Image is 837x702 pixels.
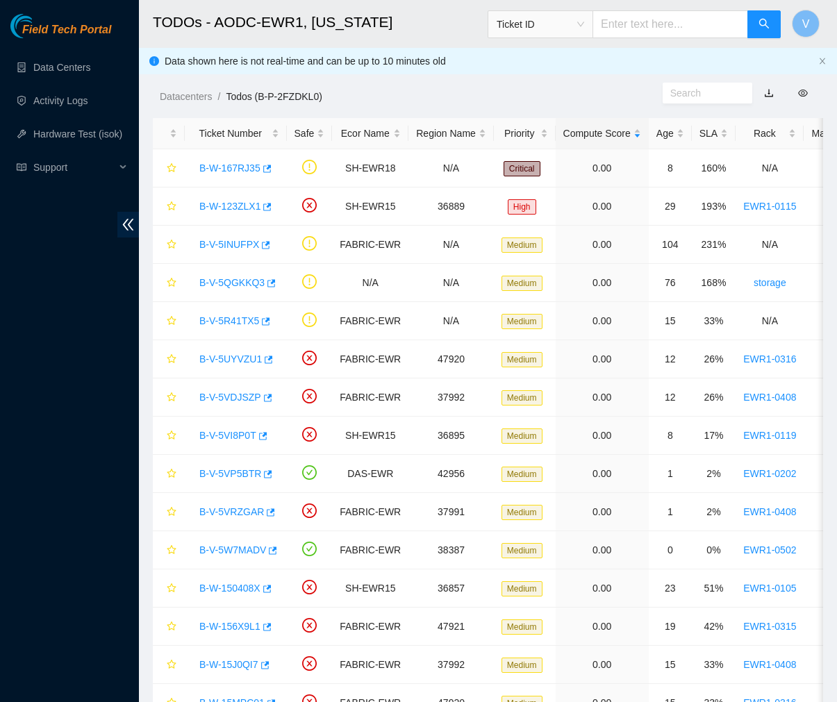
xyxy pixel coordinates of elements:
span: exclamation-circle [302,236,317,251]
a: B-V-5UYVZU1 [199,353,262,365]
span: search [759,18,770,31]
td: 26% [692,340,736,378]
a: Activity Logs [33,95,88,106]
span: Medium [502,581,542,596]
td: 0.00 [556,531,649,569]
span: exclamation-circle [302,312,317,327]
a: storage [754,277,786,288]
td: 0.00 [556,340,649,378]
img: Akamai Technologies [10,14,70,38]
span: Medium [502,619,542,635]
td: FABRIC-EWR [332,378,408,417]
td: SH-EWR15 [332,417,408,455]
a: EWR1-0502 [743,544,796,555]
span: Medium [502,428,542,444]
button: star [160,462,177,485]
td: 23 [649,569,692,608]
td: 0.00 [556,302,649,340]
td: 76 [649,264,692,302]
input: Search [670,85,734,101]
td: 37992 [408,378,494,417]
a: Data Centers [33,62,90,73]
button: star [160,501,177,523]
a: EWR1-0202 [743,468,796,479]
td: 51% [692,569,736,608]
span: Medium [502,314,542,329]
a: EWR1-0115 [743,201,796,212]
input: Enter text here... [592,10,748,38]
td: 0% [692,531,736,569]
span: star [167,507,176,518]
td: 0.00 [556,569,649,608]
td: 0.00 [556,264,649,302]
span: close-circle [302,351,317,365]
td: 168% [692,264,736,302]
a: B-W-156X9L1 [199,621,260,632]
td: 42956 [408,455,494,493]
td: 8 [649,149,692,187]
button: star [160,424,177,446]
td: 0.00 [556,187,649,226]
td: N/A [408,264,494,302]
span: check-circle [302,542,317,556]
button: star [160,271,177,294]
a: EWR1-0316 [743,353,796,365]
span: V [802,15,810,33]
span: Medium [502,352,542,367]
button: star [160,195,177,217]
span: read [17,162,26,172]
td: 47921 [408,608,494,646]
td: 42% [692,608,736,646]
span: exclamation-circle [302,160,317,174]
td: 0.00 [556,493,649,531]
td: 36857 [408,569,494,608]
span: Critical [504,161,540,176]
span: star [167,621,176,633]
span: exclamation-circle [302,274,317,289]
td: 8 [649,417,692,455]
span: star [167,583,176,594]
a: Hardware Test (isok) [33,128,122,140]
td: SH-EWR15 [332,187,408,226]
span: close-circle [302,198,317,212]
a: EWR1-0315 [743,621,796,632]
span: Medium [502,237,542,253]
td: 0.00 [556,646,649,684]
td: 37992 [408,646,494,684]
span: / [217,91,220,102]
td: 36895 [408,417,494,455]
td: N/A [736,226,804,264]
span: close-circle [302,427,317,442]
a: Datacenters [160,91,212,102]
a: B-V-5QGKKQ3 [199,277,265,288]
td: 15 [649,302,692,340]
td: 0.00 [556,378,649,417]
td: 37991 [408,493,494,531]
span: Medium [502,505,542,520]
button: star [160,577,177,599]
span: Medium [502,390,542,406]
td: N/A [408,226,494,264]
button: star [160,157,177,179]
a: B-V-5INUFPX [199,239,259,250]
span: star [167,392,176,403]
span: Ticket ID [497,14,584,35]
td: 193% [692,187,736,226]
td: FABRIC-EWR [332,646,408,684]
td: FABRIC-EWR [332,302,408,340]
td: 231% [692,226,736,264]
span: Medium [502,467,542,482]
td: 29 [649,187,692,226]
td: N/A [736,302,804,340]
a: B-V-5W7MADV [199,544,266,555]
span: check-circle [302,465,317,480]
span: High [508,199,536,215]
td: 0.00 [556,608,649,646]
span: Field Tech Portal [22,24,111,37]
span: star [167,469,176,480]
td: 0.00 [556,417,649,455]
span: close-circle [302,389,317,403]
span: close-circle [302,618,317,633]
a: EWR1-0408 [743,392,796,403]
span: Medium [502,276,542,291]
